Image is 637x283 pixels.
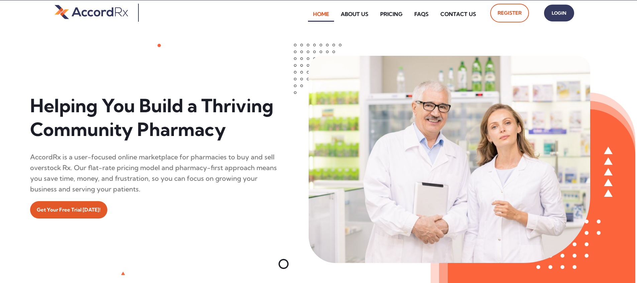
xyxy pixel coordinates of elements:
a: About Us [336,6,374,22]
a: Pricing [375,6,408,22]
a: FAQs [409,6,434,22]
div: AccordRx is a user-focused online marketplace for pharmacies to buy and sell overstock Rx. Our fl... [30,152,279,194]
a: Register [490,4,529,22]
span: Register [498,8,522,18]
h1: Helping You Build a Thriving Community Pharmacy [30,94,279,142]
a: Home [308,6,334,22]
a: Contact Us [435,6,481,22]
img: default-logo [55,4,128,20]
span: Get Your Free Trial [DATE]! [37,204,101,215]
a: Login [544,5,574,22]
a: Get Your Free Trial [DATE]! [30,201,107,219]
span: Login [551,8,567,18]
